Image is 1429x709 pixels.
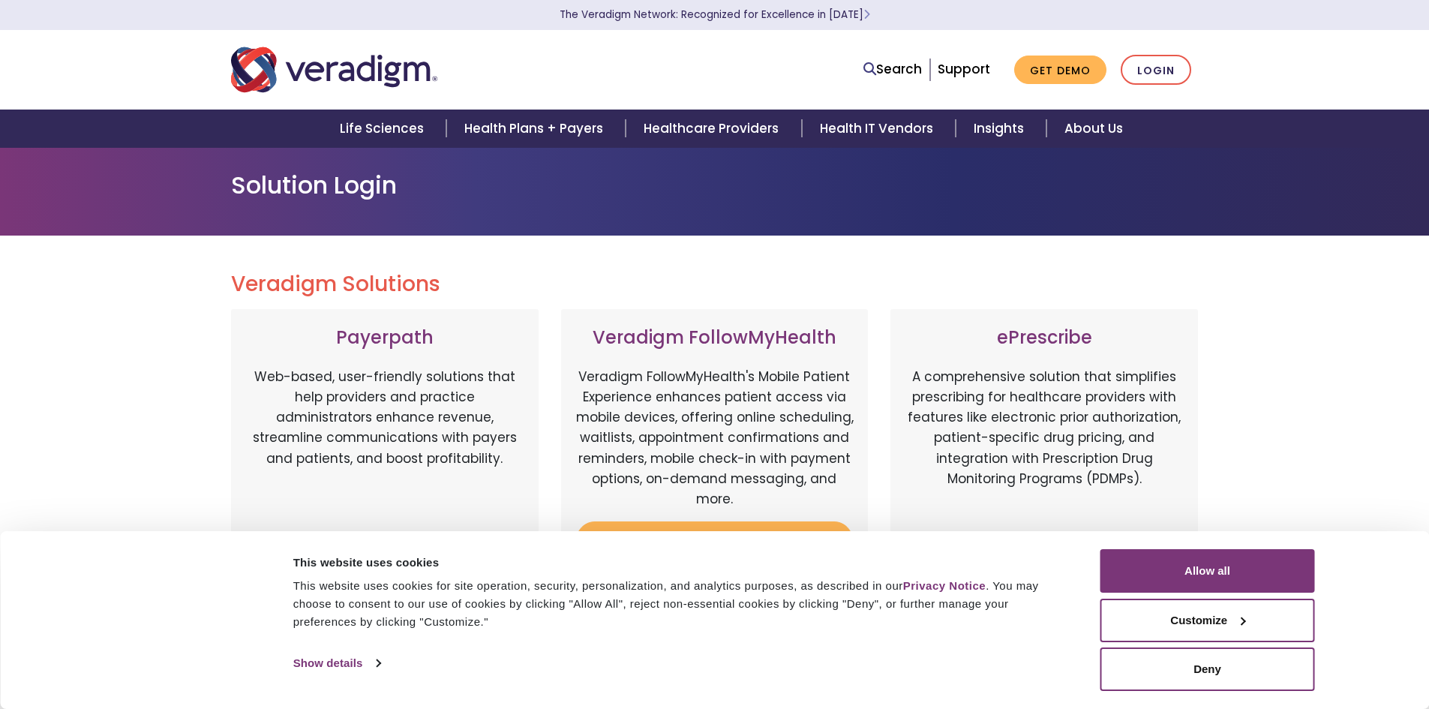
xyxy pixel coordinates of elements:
p: Web-based, user-friendly solutions that help providers and practice administrators enhance revenu... [246,367,524,524]
button: Deny [1100,647,1315,691]
a: Support [938,60,990,78]
h1: Solution Login [231,171,1199,200]
h2: Veradigm Solutions [231,272,1199,297]
a: Get Demo [1014,56,1106,85]
a: Health IT Vendors [802,110,956,148]
a: Life Sciences [322,110,446,148]
button: Allow all [1100,549,1315,593]
a: Insights [956,110,1046,148]
a: Health Plans + Payers [446,110,626,148]
h3: ePrescribe [905,327,1183,349]
p: Veradigm FollowMyHealth's Mobile Patient Experience enhances patient access via mobile devices, o... [576,367,854,509]
img: Veradigm logo [231,45,437,95]
a: Login [1121,55,1191,86]
h3: Payerpath [246,327,524,349]
a: Show details [293,652,380,674]
div: This website uses cookies [293,554,1067,572]
a: Login to Veradigm FollowMyHealth [576,521,854,570]
a: Healthcare Providers [626,110,801,148]
a: About Us [1046,110,1141,148]
a: Search [863,59,922,80]
button: Customize [1100,599,1315,642]
p: A comprehensive solution that simplifies prescribing for healthcare providers with features like ... [905,367,1183,524]
a: Privacy Notice [903,579,986,592]
div: This website uses cookies for site operation, security, personalization, and analytics purposes, ... [293,577,1067,631]
h3: Veradigm FollowMyHealth [576,327,854,349]
a: The Veradigm Network: Recognized for Excellence in [DATE]Learn More [560,8,870,22]
span: Learn More [863,8,870,22]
